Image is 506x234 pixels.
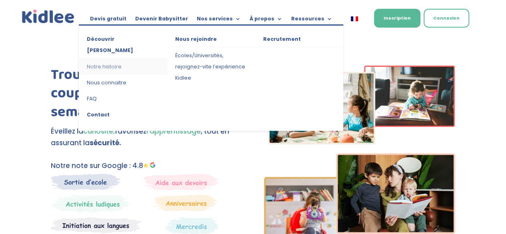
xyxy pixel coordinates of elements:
[351,16,358,21] img: Français
[424,9,469,28] a: Connexion
[90,138,121,148] strong: sécurité.
[135,16,188,25] a: Devenir Babysitter
[51,126,242,149] p: Éveillez la favorisez , tout en assurant la
[51,160,242,172] p: Notre note sur Google : 4.8
[20,8,76,25] a: Kidlee Logo
[374,9,420,28] a: Inscription
[79,59,167,75] a: Notre histoire
[255,34,343,48] a: Recrutement
[291,16,332,25] a: Ressources
[167,34,255,48] a: Nous rejoindre
[51,217,142,234] img: Atelier thematique
[83,126,115,136] span: curiosité,
[20,8,76,25] img: logo_kidlee_bleu
[197,16,241,25] a: Nos services
[79,34,167,59] a: Découvrir [PERSON_NAME]
[79,91,167,107] a: FAQ
[79,75,167,91] a: Nous connaitre
[155,194,217,211] img: Anniversaire
[51,66,242,126] h1: Trouvez votre babysitter coup de cœur dès cette semaine
[144,174,219,190] img: weekends
[167,48,255,86] a: Écoles/Universités, rejoignez-vite l’expérience Kidlee
[51,174,121,190] img: Sortie decole
[79,107,167,123] a: Contact
[51,194,130,213] img: Mercredi
[146,126,201,136] span: l’apprentissage
[250,16,282,25] a: À propos
[90,16,126,25] a: Devis gratuit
